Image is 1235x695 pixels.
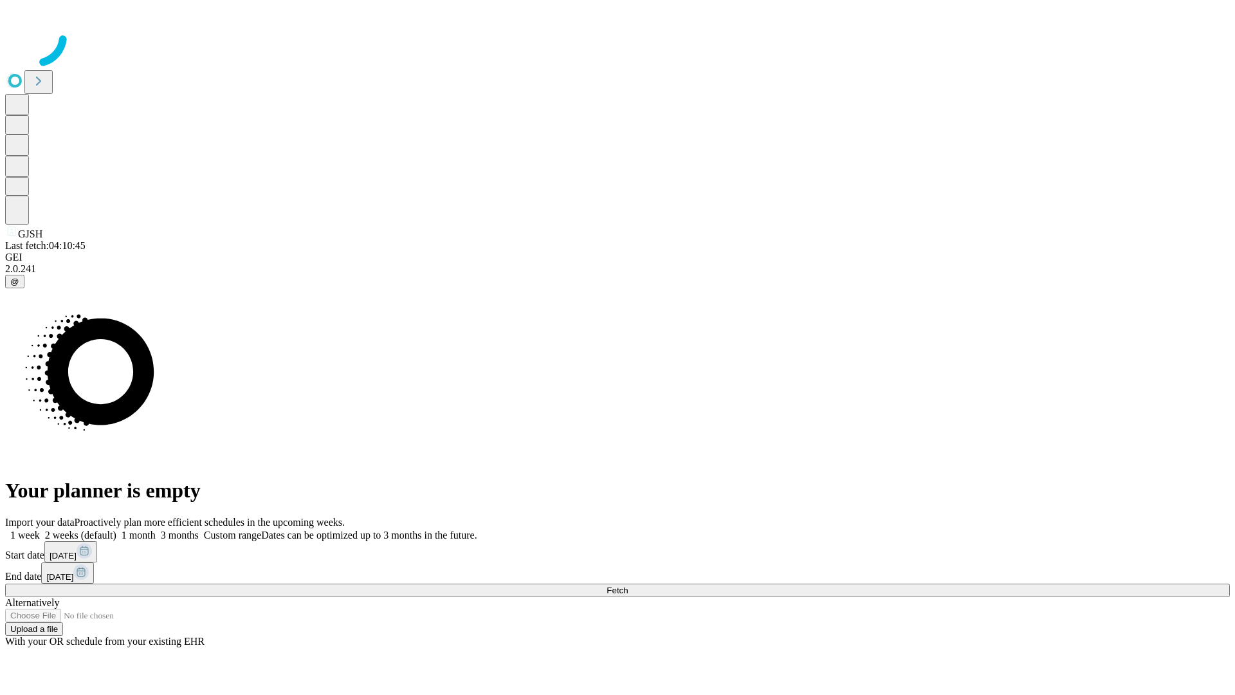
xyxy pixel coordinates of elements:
[5,584,1230,597] button: Fetch
[5,517,75,528] span: Import your data
[41,562,94,584] button: [DATE]
[5,263,1230,275] div: 2.0.241
[45,530,116,541] span: 2 weeks (default)
[5,597,59,608] span: Alternatively
[261,530,477,541] span: Dates can be optimized up to 3 months in the future.
[122,530,156,541] span: 1 month
[5,622,63,636] button: Upload a file
[5,562,1230,584] div: End date
[44,541,97,562] button: [DATE]
[5,240,86,251] span: Last fetch: 04:10:45
[18,228,42,239] span: GJSH
[46,572,73,582] span: [DATE]
[204,530,261,541] span: Custom range
[5,541,1230,562] div: Start date
[607,586,628,595] span: Fetch
[5,479,1230,503] h1: Your planner is empty
[5,252,1230,263] div: GEI
[10,277,19,286] span: @
[5,636,205,647] span: With your OR schedule from your existing EHR
[50,551,77,561] span: [DATE]
[10,530,40,541] span: 1 week
[161,530,199,541] span: 3 months
[5,275,24,288] button: @
[75,517,345,528] span: Proactively plan more efficient schedules in the upcoming weeks.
